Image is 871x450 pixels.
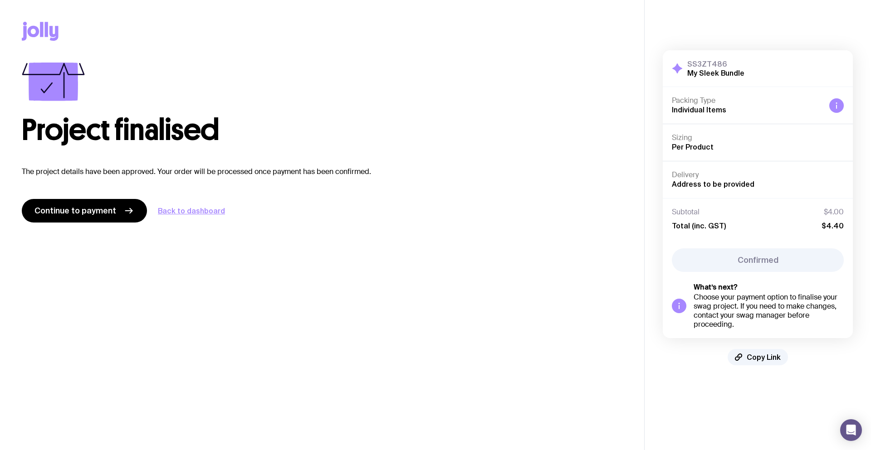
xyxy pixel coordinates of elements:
[672,96,822,105] h4: Packing Type
[672,170,844,179] h4: Delivery
[687,59,744,68] h3: SS3ZT486
[694,293,844,329] div: Choose your payment option to finalise your swag project. If you need to make changes, contact yo...
[672,221,726,230] span: Total (inc. GST)
[728,349,788,365] button: Copy Link
[22,199,147,223] a: Continue to payment
[158,205,225,216] a: Back to dashboard
[687,68,744,77] h2: My Sleek Bundle
[672,143,714,151] span: Per Product
[747,353,781,362] span: Copy Link
[22,166,622,177] p: The project details have been approved. Your order will be processed once payment has been confir...
[34,205,116,216] span: Continue to payment
[694,283,844,292] h5: What’s next?
[672,208,700,217] span: Subtotal
[22,116,622,145] h1: Project finalised
[672,180,754,188] span: Address to be provided
[672,133,844,142] h4: Sizing
[822,221,844,230] span: $4.40
[840,419,862,441] div: Open Intercom Messenger
[824,208,844,217] span: $4.00
[672,106,726,114] span: Individual Items
[672,248,844,272] button: Confirmed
